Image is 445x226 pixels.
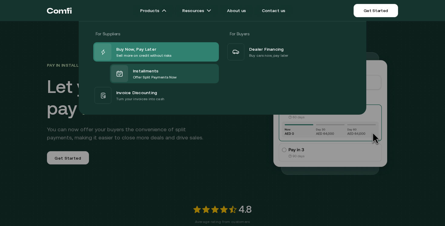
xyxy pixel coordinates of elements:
span: Invoice Discounting [116,89,157,96]
a: About us [220,5,253,17]
a: Contact us [255,5,293,17]
p: Sell more on credit without risks [116,53,172,59]
a: Return to the top of the Comfi home page [47,2,72,20]
img: arrow icons [206,8,211,13]
a: Productsarrow icons [133,5,174,17]
a: Resourcesarrow icons [175,5,219,17]
a: Buy Now, Pay LaterSell more on credit without risks [93,42,219,62]
a: InstallmentsOffer Split Payments Now [93,62,219,86]
a: Get Started [354,4,398,17]
img: arrow icons [162,8,166,13]
a: Dealer FinancingBuy cars now, pay later [226,42,352,62]
span: Installments [133,67,159,74]
p: Turn your invoices into cash [116,96,164,102]
span: For Suppliers [96,31,120,36]
span: For Buyers [230,31,249,36]
p: Offer Split Payments Now [133,74,176,80]
span: Buy Now, Pay Later [116,45,156,53]
span: Dealer Financing [249,45,284,53]
a: Invoice DiscountingTurn your invoices into cash [93,86,219,105]
p: Buy cars now, pay later [249,53,288,59]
